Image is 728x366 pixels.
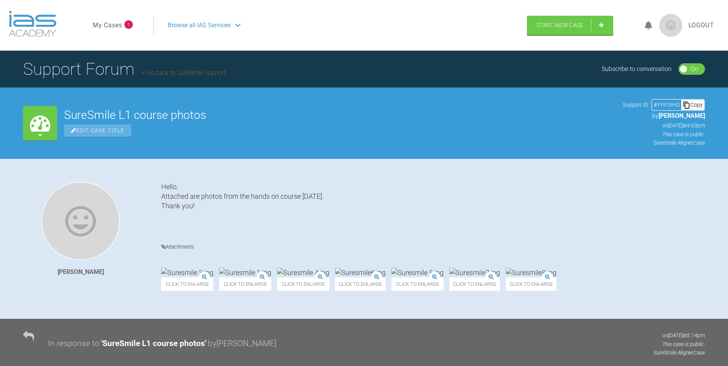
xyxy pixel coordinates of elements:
[537,22,583,29] span: Start New Case
[58,267,104,277] div: [PERSON_NAME]
[449,268,500,277] img: Suresmile7.jpg
[48,337,99,350] div: In response to
[602,64,672,74] div: Subscribe to conversation
[681,100,704,110] div: Copy
[23,56,226,82] h1: Support Forum
[391,277,444,291] span: Click to enlarge
[41,182,120,260] img: Isabella Sharrock
[124,20,133,29] span: 1
[161,182,705,231] div: Hello, Attached are photos from the hands on course [DATE]. Thank you!
[690,64,698,74] div: On
[688,20,714,30] a: Logout
[208,337,276,350] div: by [PERSON_NAME]
[623,121,705,130] p: on [DATE] at 4:03pm
[659,14,682,37] img: profile.png
[64,124,131,137] span: Edit Case Title
[659,112,705,119] span: [PERSON_NAME]
[335,277,386,291] span: Click to enlarge
[623,138,705,147] p: SureSmile Aligner Case
[142,69,226,76] a: Go back to SureSmile Support
[527,16,613,35] a: Start New Case
[168,20,231,30] span: Browse all IAS Services
[93,20,122,30] a: My Cases
[219,268,271,277] img: Suresmile 1.jpg
[219,277,271,291] span: Click to enlarge
[101,337,206,350] div: ' SureSmile L1 course photos '
[277,268,329,277] img: Suresmile 4.jpg
[623,101,648,109] span: Support ID
[161,242,705,252] h4: Attachments
[506,277,556,291] span: Click to enlarge
[277,277,329,291] span: Click to enlarge
[64,109,616,121] h2: SureSmile L1 course photos
[161,268,213,277] img: Suresmile 3.jpg
[654,340,705,348] p: This case is public.
[652,101,681,109] div: # YYIP3IHQ
[335,268,386,277] img: Suresmile6.jpg
[623,130,705,138] p: This case is public.
[654,331,705,340] p: on [DATE] at 5:14pm
[9,11,56,37] img: logo-light.3e3ef733.png
[391,268,444,277] img: Suresmile 5.jpg
[161,277,213,291] span: Click to enlarge
[449,277,500,291] span: Click to enlarge
[623,111,705,121] p: by
[506,268,556,277] img: Suresmile8.jpg
[654,348,705,357] p: SureSmile Aligner Case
